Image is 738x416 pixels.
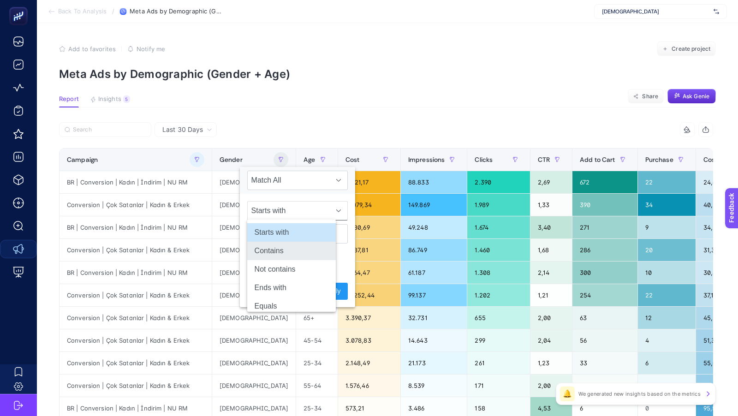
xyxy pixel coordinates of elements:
li: Ends with [247,279,336,297]
div: 4 [638,329,696,351]
div: 655 [467,307,530,329]
li: Contains [247,242,336,260]
div: 10 [638,261,696,284]
span: Last 30 Days [162,125,203,134]
div: BR | Conversion | Kadın | İndirim | NU RM [60,261,212,284]
div: 271 [572,216,637,238]
div: 3.390,37 [338,307,400,329]
div: 2.148,49 [338,352,400,374]
button: Notify me [127,45,165,53]
div: 9.580,69 [338,216,400,238]
div: 34 [638,194,696,216]
div: 21.173 [401,352,467,374]
div: 299 [467,329,530,351]
span: Notify me [137,45,165,53]
div: 1.576,46 [338,374,400,397]
div: [DEMOGRAPHIC_DATA] [212,216,296,238]
span: Age [304,156,315,163]
li: Not contains [247,260,336,279]
div: BR | Conversion | Kadın | İndirim | NU RM [60,171,212,193]
div: 32.731 [401,307,467,329]
div: Conversion | Çok Satanlar | Kadın & Erkek [60,352,212,374]
div: 3,40 [530,216,572,238]
li: Starts with [247,223,336,242]
div: 1.674 [467,216,530,238]
div: Conversion | Çok Satanlar | Kadın & Erkek [60,194,212,216]
div: 2,14 [530,261,572,284]
div: 49.248 [401,216,467,238]
p: Meta Ads by Demographic (Gender + Age) [59,67,716,81]
div: 1,23 [530,352,572,374]
div: 99.137 [401,284,467,306]
div: 2,00 [530,374,572,397]
div: 2,04 [530,329,572,351]
span: Back To Analysis [58,8,107,15]
div: 261 [467,352,530,374]
div: Conversion | Çok Satanlar | Kadın & Erkek [60,374,212,397]
span: Meta Ads by Demographic (Gender + Age) [130,8,222,15]
div: 65+ [296,307,337,329]
div: 2,00 [530,307,572,329]
div: 12 [638,307,696,329]
div: 25 [572,374,637,397]
div: [DEMOGRAPHIC_DATA] [212,374,296,397]
div: 5 [123,95,130,103]
button: Create project [657,42,716,56]
li: Equals [247,297,336,315]
div: 2.390 [467,171,530,193]
div: 9 [638,216,696,238]
div: 56 [572,329,637,351]
div: 254 [572,284,637,306]
div: Conversion | Çok Satanlar | Kadın & Erkek [60,239,212,261]
div: 171 [467,374,530,397]
span: Ask Genie [683,93,709,100]
span: Starts with [248,202,330,220]
div: [DEMOGRAPHIC_DATA] [212,284,296,306]
div: 390 [572,194,637,216]
div: 86.749 [401,239,467,261]
div: [DEMOGRAPHIC_DATA] [212,352,296,374]
span: Match All [248,171,330,190]
span: Purchase [645,156,673,163]
div: 1.989 [467,194,530,216]
div: 17.079,34 [338,194,400,216]
input: Search [73,126,146,133]
div: 45-54 [296,329,337,351]
div: 1.460 [467,239,530,261]
span: Share [642,93,658,100]
div: 1,33 [530,194,572,216]
span: Impressions [408,156,445,163]
div: [DEMOGRAPHIC_DATA] [212,261,296,284]
div: 1.308 [467,261,530,284]
div: 672 [572,171,637,193]
div: [DEMOGRAPHIC_DATA] [212,307,296,329]
div: 1,21 [530,284,572,306]
div: 9.564,47 [338,261,400,284]
div: [DEMOGRAPHIC_DATA] [212,194,296,216]
p: We generated new insights based on the metrics [578,390,701,398]
div: 1.202 [467,284,530,306]
span: Gender [220,156,243,163]
span: Clicks [475,156,493,163]
span: Report [59,95,79,103]
span: CTR [538,156,550,163]
span: Cost [345,156,360,163]
div: 🔔 [560,386,575,401]
span: Feedback [6,3,35,10]
div: 61.187 [401,261,467,284]
div: 2,69 [530,171,572,193]
div: 149.869 [401,194,467,216]
span: Campaign [67,156,98,163]
div: Conversion | Çok Satanlar | Kadın & Erkek [60,284,212,306]
span: / [112,7,114,15]
span: Insights [98,95,121,103]
div: 20 [638,239,696,261]
div: [DEMOGRAPHIC_DATA] [212,329,296,351]
div: 63 [572,307,637,329]
div: 3.078,83 [338,329,400,351]
button: Add to favorites [59,45,116,53]
div: 286 [572,239,637,261]
div: 14.643 [401,329,467,351]
span: Add to favorites [68,45,116,53]
img: svg%3e [714,7,719,16]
